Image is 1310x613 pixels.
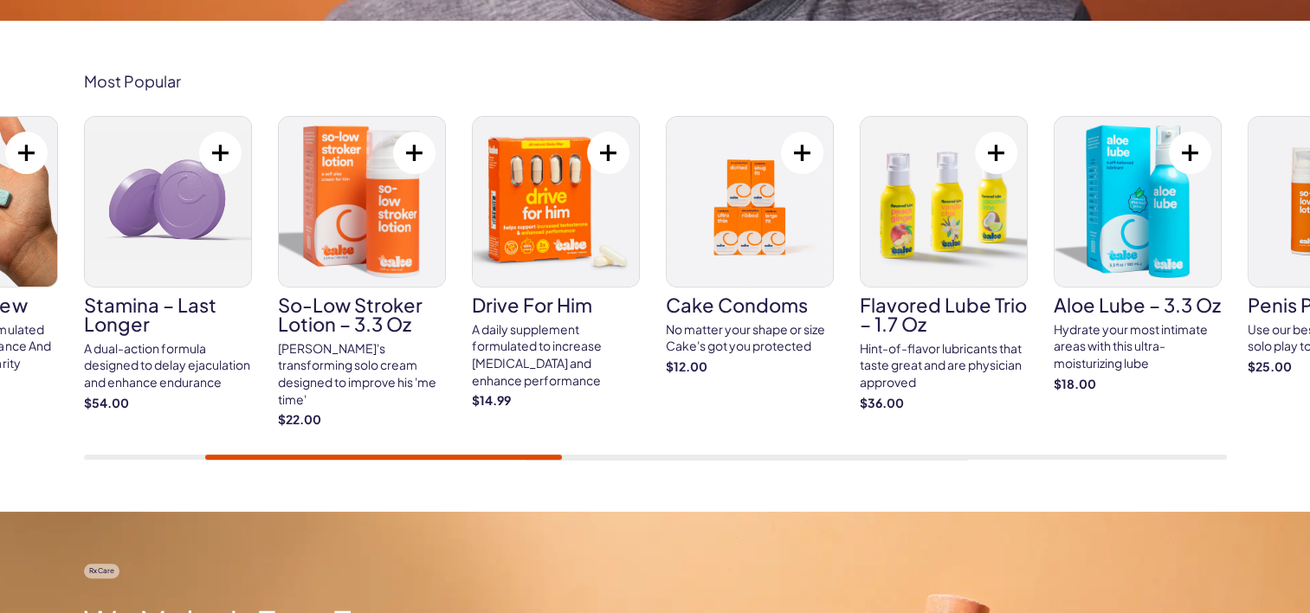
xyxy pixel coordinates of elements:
[860,395,1028,412] strong: $36.00
[84,564,119,578] span: Rx Care
[1054,321,1222,372] div: Hydrate your most intimate areas with this ultra-moisturizing lube
[472,321,640,389] div: A daily supplement formulated to increase [MEDICAL_DATA] and enhance performance
[279,117,445,287] img: So-Low Stroker Lotion – 3.3 oz
[666,295,834,314] h3: Cake Condoms
[666,358,834,376] strong: $12.00
[472,295,640,314] h3: drive for him
[84,295,252,333] h3: Stamina – Last Longer
[473,117,639,287] img: drive for him
[1054,295,1222,314] h3: Aloe Lube – 3.3 oz
[278,116,446,429] a: So-Low Stroker Lotion – 3.3 oz So-Low Stroker Lotion – 3.3 oz [PERSON_NAME]'s transforming solo c...
[84,340,252,391] div: A dual-action formula designed to delay ejaculation and enhance endurance
[860,340,1028,391] div: Hint-of-flavor lubricants that taste great and are physician approved
[84,395,252,412] strong: $54.00
[85,117,251,287] img: Stamina – Last Longer
[666,116,834,376] a: Cake Condoms Cake Condoms No matter your shape or size Cake's got you protected $12.00
[666,321,834,355] div: No matter your shape or size Cake's got you protected
[1055,117,1221,287] img: Aloe Lube – 3.3 oz
[278,295,446,333] h3: So-Low Stroker Lotion – 3.3 oz
[472,392,640,410] strong: $14.99
[667,117,833,287] img: Cake Condoms
[472,116,640,410] a: drive for him drive for him A daily supplement formulated to increase [MEDICAL_DATA] and enhance ...
[861,117,1027,287] img: Flavored Lube Trio – 1.7 oz
[278,411,446,429] strong: $22.00
[278,340,446,408] div: [PERSON_NAME]'s transforming solo cream designed to improve his 'me time'
[860,295,1028,333] h3: Flavored Lube Trio – 1.7 oz
[860,116,1028,411] a: Flavored Lube Trio – 1.7 oz Flavored Lube Trio – 1.7 oz Hint-of-flavor lubricants that taste grea...
[1054,376,1222,393] strong: $18.00
[1054,116,1222,392] a: Aloe Lube – 3.3 oz Aloe Lube – 3.3 oz Hydrate your most intimate areas with this ultra-moisturizi...
[84,116,252,411] a: Stamina – Last Longer Stamina – Last Longer A dual-action formula designed to delay ejaculation a...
